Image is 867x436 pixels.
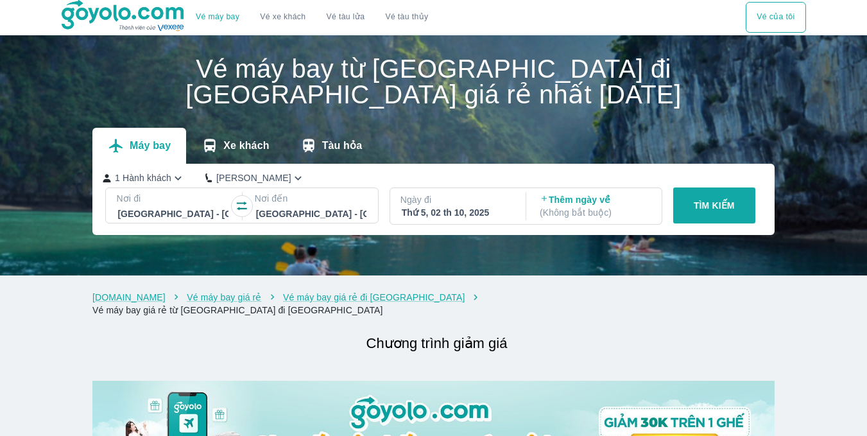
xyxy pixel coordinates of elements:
p: Nơi đến [255,192,368,205]
a: Vé tàu lửa [316,2,375,33]
p: Tàu hỏa [322,139,363,152]
p: 1 Hành khách [115,171,171,184]
h2: Chương trình giảm giá [99,332,775,355]
nav: breadcrumb [92,291,775,317]
button: Vé của tôi [746,2,805,33]
div: choose transportation mode [746,2,805,33]
p: ( Không bắt buộc ) [540,206,650,219]
button: Vé tàu thủy [375,2,438,33]
p: Xe khách [223,139,269,152]
a: Vé xe khách [260,12,305,22]
div: choose transportation mode [185,2,438,33]
a: Vé máy bay [196,12,239,22]
p: TÌM KIẾM [694,199,735,212]
a: [DOMAIN_NAME] [92,292,166,302]
p: Máy bay [130,139,171,152]
h1: Vé máy bay từ [GEOGRAPHIC_DATA] đi [GEOGRAPHIC_DATA] giá rẻ nhất [DATE] [92,56,775,107]
p: Nơi đi [116,192,229,205]
p: Ngày đi [400,193,513,206]
p: [PERSON_NAME] [216,171,291,184]
div: transportation tabs [92,128,377,164]
div: Thứ 5, 02 th 10, 2025 [402,206,512,219]
button: TÌM KIẾM [673,187,755,223]
button: 1 Hành khách [103,171,185,185]
a: Vé máy bay giá rẻ [187,292,261,302]
button: [PERSON_NAME] [205,171,305,185]
a: Vé máy bay giá rẻ từ [GEOGRAPHIC_DATA] đi [GEOGRAPHIC_DATA] [92,305,383,315]
p: Thêm ngày về [540,193,650,219]
a: Vé máy bay giá rẻ đi [GEOGRAPHIC_DATA] [283,292,465,302]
